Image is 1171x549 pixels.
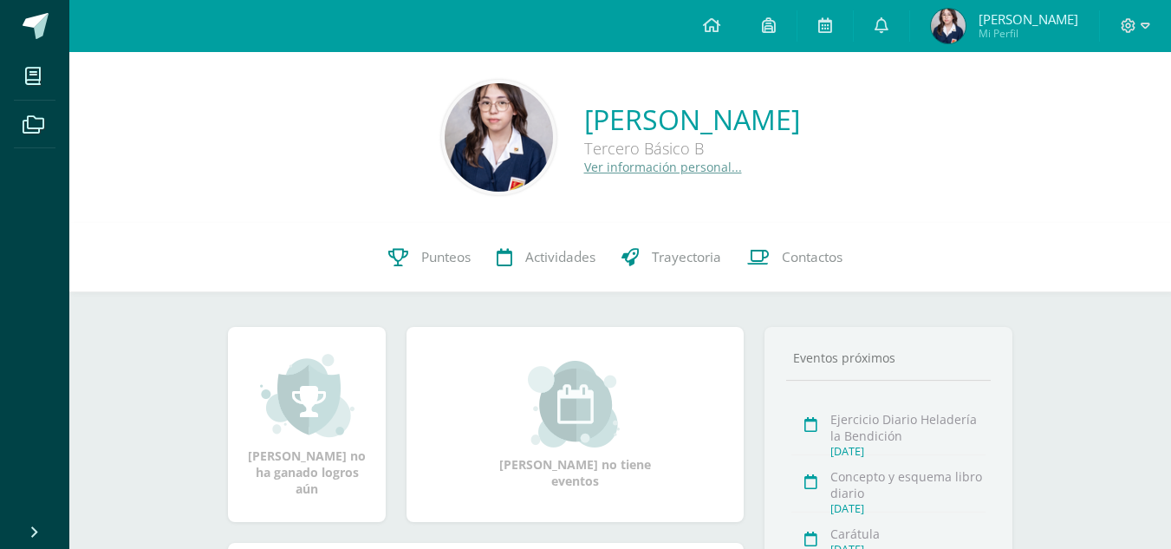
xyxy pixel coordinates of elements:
span: [PERSON_NAME] [979,10,1078,28]
a: [PERSON_NAME] [584,101,800,138]
div: [PERSON_NAME] no ha ganado logros aún [245,352,368,497]
img: 41b69cafc6c9dcc1d0ea30fe2271c450.png [931,9,966,43]
div: Concepto y esquema libro diario [830,468,986,501]
span: Actividades [525,248,595,266]
span: Trayectoria [652,248,721,266]
div: [DATE] [830,444,986,459]
a: Actividades [484,223,608,292]
div: [DATE] [830,501,986,516]
div: Ejercicio Diario Heladería la Bendición [830,411,986,444]
span: Mi Perfil [979,26,1078,41]
div: Eventos próximos [786,350,991,366]
img: e67ad71e3a42ef000fef76571a0fac2a.png [445,83,553,192]
a: Trayectoria [608,223,734,292]
a: Punteos [375,223,484,292]
img: event_small.png [528,361,622,448]
div: Carátula [830,526,986,542]
a: Ver información personal... [584,159,742,175]
span: Punteos [421,248,471,266]
div: [PERSON_NAME] no tiene eventos [489,361,662,489]
span: Contactos [782,248,842,266]
img: achievement_small.png [260,352,355,439]
div: Tercero Básico B [584,138,800,159]
a: Contactos [734,223,855,292]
